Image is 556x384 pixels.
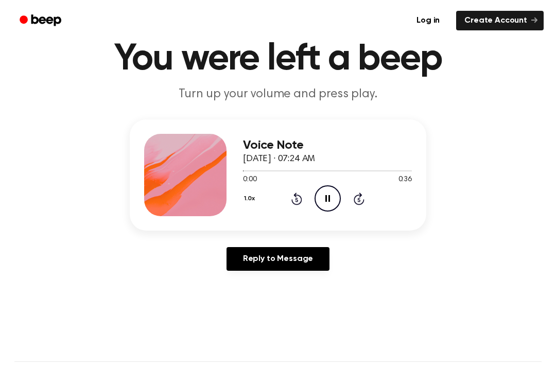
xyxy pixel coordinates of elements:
[80,86,476,103] p: Turn up your volume and press play.
[243,174,256,185] span: 0:00
[243,190,258,207] button: 1.0x
[14,41,542,78] h1: You were left a beep
[398,174,412,185] span: 0:36
[12,11,71,31] a: Beep
[406,9,450,32] a: Log in
[227,247,329,271] a: Reply to Message
[456,11,544,30] a: Create Account
[243,138,412,152] h3: Voice Note
[243,154,315,164] span: [DATE] · 07:24 AM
